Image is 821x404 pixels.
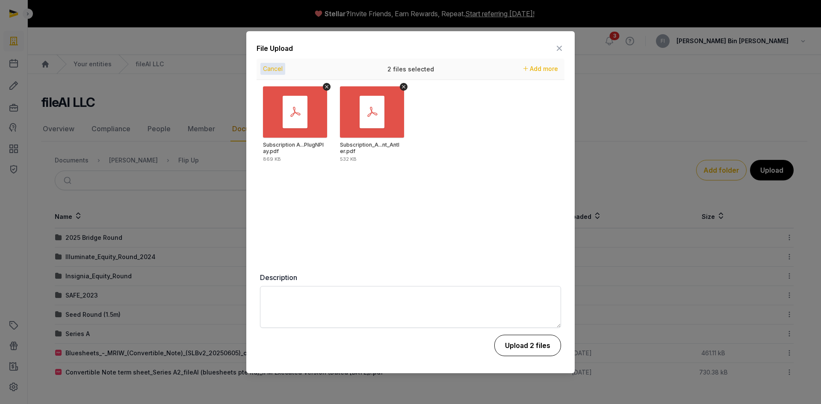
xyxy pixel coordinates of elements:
button: Upload 2 files [494,335,561,356]
button: Cancel [260,63,285,75]
span: Add more [530,65,558,72]
button: Add more files [520,63,561,75]
button: Remove file [400,83,408,91]
label: Description [260,272,561,283]
iframe: Chat Widget [667,305,821,404]
div: File Upload [257,43,293,53]
div: 532 KB [340,157,357,162]
div: Uppy Dashboard [257,59,564,272]
div: 869 KB [263,157,281,162]
button: Remove file [323,83,331,91]
div: Subscription_Agreement_Antler.pdf [340,142,402,155]
div: 2 files selected [346,59,475,80]
div: Subscription Agreement_Bluesheets_PlugNPlay.pdf [263,142,325,155]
